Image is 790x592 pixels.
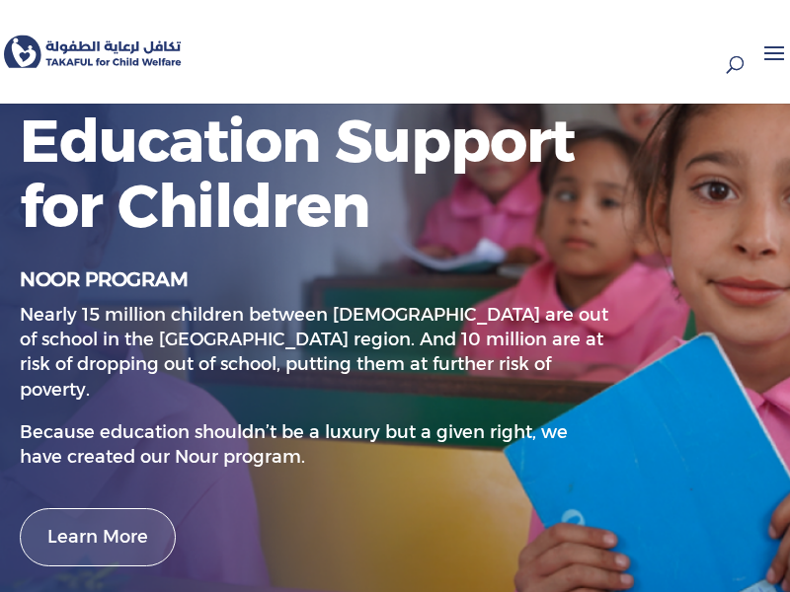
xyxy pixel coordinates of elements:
[20,508,176,566] a: Learn More
[20,303,612,420] p: Nearly 15 million children between [DEMOGRAPHIC_DATA] are out of school in the [GEOGRAPHIC_DATA] ...
[20,109,612,249] h1: Education Support for Children
[4,30,182,75] img: Takaful
[20,266,770,293] p: Noor Program
[20,420,612,470] p: Because education shouldn’t be a luxury but a given right, we have created our Nour program.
